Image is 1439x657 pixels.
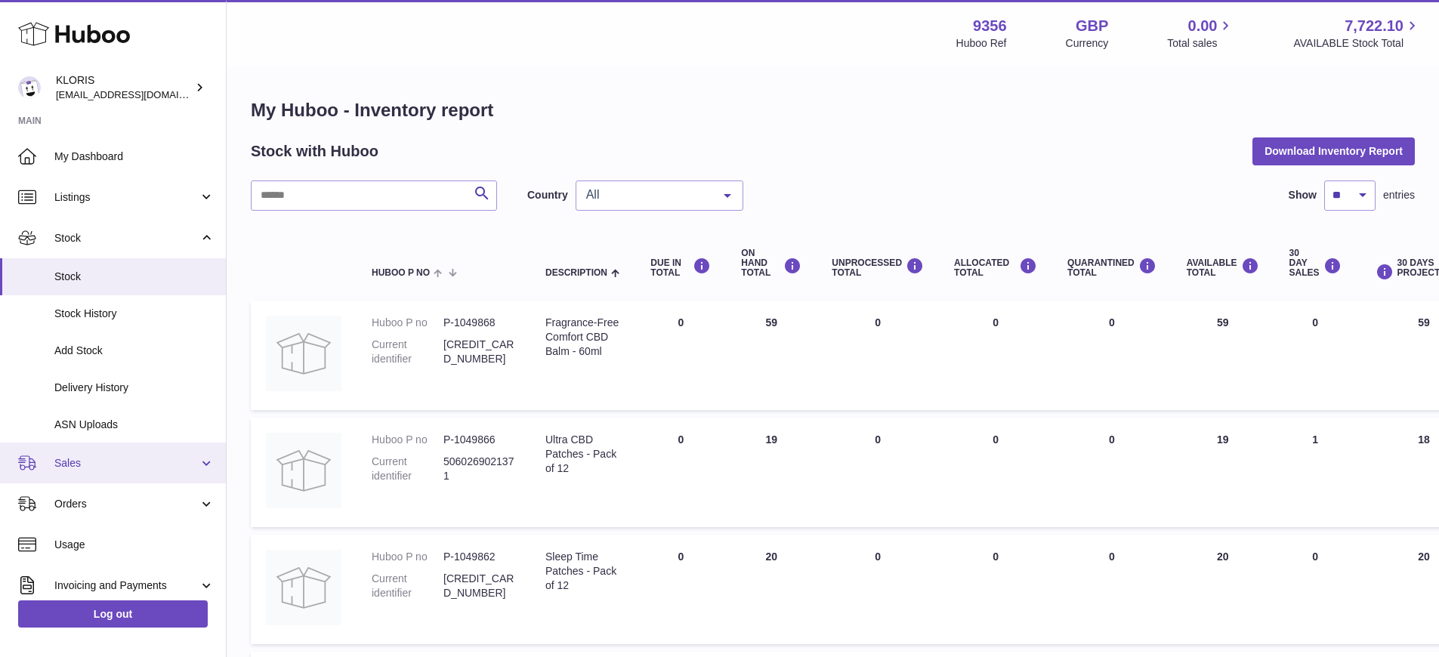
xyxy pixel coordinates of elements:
a: 0.00 Total sales [1167,16,1234,51]
td: 0 [635,418,726,527]
div: Sleep Time Patches - Pack of 12 [545,550,620,593]
dd: [CREDIT_CARD_NUMBER] [443,338,515,366]
td: 19 [726,418,817,527]
span: 7,722.10 [1345,16,1403,36]
div: QUARANTINED Total [1067,258,1156,278]
span: Invoicing and Payments [54,578,199,593]
span: 0 [1109,551,1115,563]
span: 0.00 [1188,16,1218,36]
dd: P-1049866 [443,433,515,447]
div: KLORIS [56,73,192,102]
span: Delivery History [54,381,215,395]
div: ON HAND Total [741,248,801,279]
span: Orders [54,497,199,511]
td: 0 [939,535,1052,644]
div: Currency [1066,36,1109,51]
h1: My Huboo - Inventory report [251,98,1415,122]
dd: 5060269021371 [443,455,515,483]
td: 0 [635,301,726,410]
td: 19 [1172,418,1274,527]
td: 0 [817,535,939,644]
img: product image [266,433,341,508]
td: 0 [939,418,1052,527]
dd: [CREDIT_CARD_NUMBER] [443,572,515,600]
span: My Dashboard [54,150,215,164]
dt: Huboo P no [372,433,443,447]
span: Description [545,268,607,278]
td: 0 [939,301,1052,410]
td: 20 [1172,535,1274,644]
span: Total sales [1167,36,1234,51]
div: 30 DAY SALES [1289,248,1342,279]
div: Fragrance-Free Comfort CBD Balm - 60ml [545,316,620,359]
div: AVAILABLE Total [1187,258,1259,278]
span: Stock [54,231,199,245]
td: 59 [1172,301,1274,410]
dt: Huboo P no [372,316,443,330]
span: [EMAIL_ADDRESS][DOMAIN_NAME] [56,88,222,100]
span: Stock History [54,307,215,321]
a: Log out [18,600,208,628]
label: Country [527,188,568,202]
span: All [582,187,712,202]
div: UNPROCESSED Total [832,258,924,278]
h2: Stock with Huboo [251,141,378,162]
div: DUE IN TOTAL [650,258,711,278]
span: Add Stock [54,344,215,358]
td: 0 [817,418,939,527]
dd: P-1049862 [443,550,515,564]
div: ALLOCATED Total [954,258,1037,278]
span: Stock [54,270,215,284]
label: Show [1289,188,1317,202]
span: Huboo P no [372,268,430,278]
img: huboo@kloriscbd.com [18,76,41,99]
td: 59 [726,301,817,410]
span: Usage [54,538,215,552]
button: Download Inventory Report [1252,137,1415,165]
span: AVAILABLE Stock Total [1293,36,1421,51]
td: 0 [1274,535,1357,644]
td: 1 [1274,418,1357,527]
dt: Current identifier [372,572,443,600]
dt: Current identifier [372,455,443,483]
dt: Huboo P no [372,550,443,564]
td: 20 [726,535,817,644]
a: 7,722.10 AVAILABLE Stock Total [1293,16,1421,51]
span: 0 [1109,316,1115,328]
dd: P-1049868 [443,316,515,330]
strong: 9356 [973,16,1007,36]
span: Listings [54,190,199,205]
div: Ultra CBD Patches - Pack of 12 [545,433,620,476]
span: entries [1383,188,1415,202]
strong: GBP [1076,16,1108,36]
td: 0 [817,301,939,410]
dt: Current identifier [372,338,443,366]
div: Huboo Ref [956,36,1007,51]
td: 0 [635,535,726,644]
img: product image [266,316,341,391]
span: Sales [54,456,199,470]
span: ASN Uploads [54,418,215,432]
span: 0 [1109,433,1115,446]
img: product image [266,550,341,625]
td: 0 [1274,301,1357,410]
